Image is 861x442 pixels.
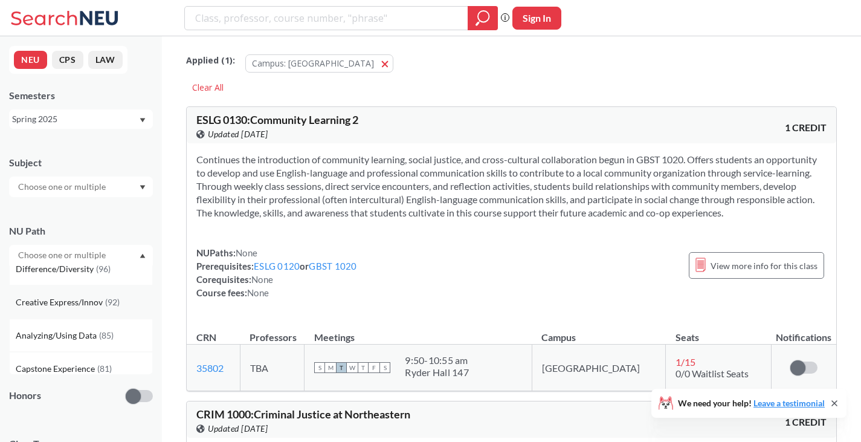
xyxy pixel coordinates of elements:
div: Dropdown arrow [9,177,153,197]
span: ( 96 ) [96,264,111,274]
div: NUPaths: Prerequisites: or Corequisites: Course fees: [196,246,357,299]
td: TBA [240,345,305,391]
span: W [347,362,358,373]
div: Dropdown arrowWriting Intensive(164)Societies/Institutions(141)Interpreting Culture(103)Differenc... [9,245,153,265]
span: Applied ( 1 ): [186,54,235,67]
svg: Dropdown arrow [140,253,146,258]
a: 35802 [196,362,224,374]
section: Continues the introduction of community learning, social justice, and cross-cultural collaboratio... [196,153,827,219]
span: Analyzing/Using Data [16,329,99,342]
span: T [358,362,369,373]
div: Clear All [186,79,230,97]
span: 0/0 Waitlist Seats [676,368,749,379]
div: magnifying glass [468,6,498,30]
span: Campus: [GEOGRAPHIC_DATA] [252,57,374,69]
td: [GEOGRAPHIC_DATA] [532,345,666,391]
th: Meetings [305,319,532,345]
svg: Dropdown arrow [140,118,146,123]
span: 1 CREDIT [785,415,827,429]
div: CRN [196,331,216,344]
button: Campus: [GEOGRAPHIC_DATA] [245,54,393,73]
button: Sign In [512,7,561,30]
input: Choose one or multiple [12,180,114,194]
svg: magnifying glass [476,10,490,27]
div: Semesters [9,89,153,102]
div: 9:50 - 10:55 am [405,354,469,366]
span: Updated [DATE] [208,128,268,141]
p: Honors [9,389,41,403]
div: Ryder Hall 147 [405,366,469,379]
span: Updated [DATE] [208,422,268,435]
span: None [236,247,257,258]
svg: Dropdown arrow [140,185,146,190]
span: Difference/Diversity [16,262,96,276]
span: Creative Express/Innov [16,296,105,309]
span: We need your help! [678,399,825,408]
th: Professors [240,319,305,345]
span: ( 81 ) [97,363,112,374]
th: Campus [532,319,666,345]
button: CPS [52,51,83,69]
span: None [247,287,269,298]
a: Leave a testimonial [753,398,825,408]
span: Capstone Experience [16,362,97,375]
button: LAW [88,51,123,69]
div: NU Path [9,224,153,238]
span: 1 CREDIT [785,121,827,134]
span: ( 92 ) [105,297,120,307]
span: ESLG 0130 : Community Learning 2 [196,113,358,126]
th: Seats [666,319,772,345]
a: GBST 1020 [309,261,356,271]
span: View more info for this class [711,258,817,273]
span: T [336,362,347,373]
div: Subject [9,156,153,169]
th: Notifications [772,319,837,345]
div: Spring 2025 [12,112,138,126]
span: S [379,362,390,373]
span: CRIM 1000 : Criminal Justice at Northeastern [196,408,410,421]
span: F [369,362,379,373]
input: Class, professor, course number, "phrase" [194,8,459,28]
span: S [314,362,325,373]
button: NEU [14,51,47,69]
span: M [325,362,336,373]
div: Spring 2025Dropdown arrow [9,109,153,129]
span: 1 / 15 [676,356,695,368]
input: Choose one or multiple [12,248,114,262]
span: ( 85 ) [99,330,114,340]
a: ESLG 0120 [254,261,300,271]
span: None [251,274,273,285]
